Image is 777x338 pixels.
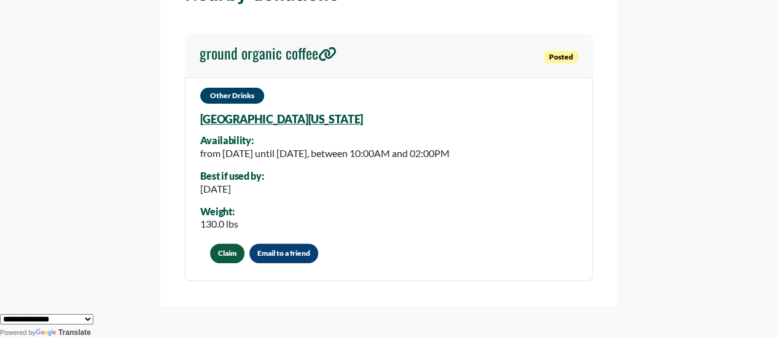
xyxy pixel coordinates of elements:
[200,206,238,217] div: Weight:
[200,44,337,67] a: ground organic coffee
[249,244,318,263] button: Email to a friend
[200,112,363,126] a: [GEOGRAPHIC_DATA][US_STATE]
[200,88,264,104] span: Other Drinks
[200,146,450,161] div: from [DATE] until [DATE], between 10:00AM and 02:00PM
[544,51,578,63] span: Posted
[200,44,337,62] h4: ground organic coffee
[200,217,238,231] div: 130.0 lbs
[200,135,450,146] div: Availability:
[200,171,264,182] div: Best if used by:
[36,329,58,337] img: Google Translate
[200,182,264,196] div: [DATE]
[36,328,91,337] a: Translate
[210,244,244,263] button: Claim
